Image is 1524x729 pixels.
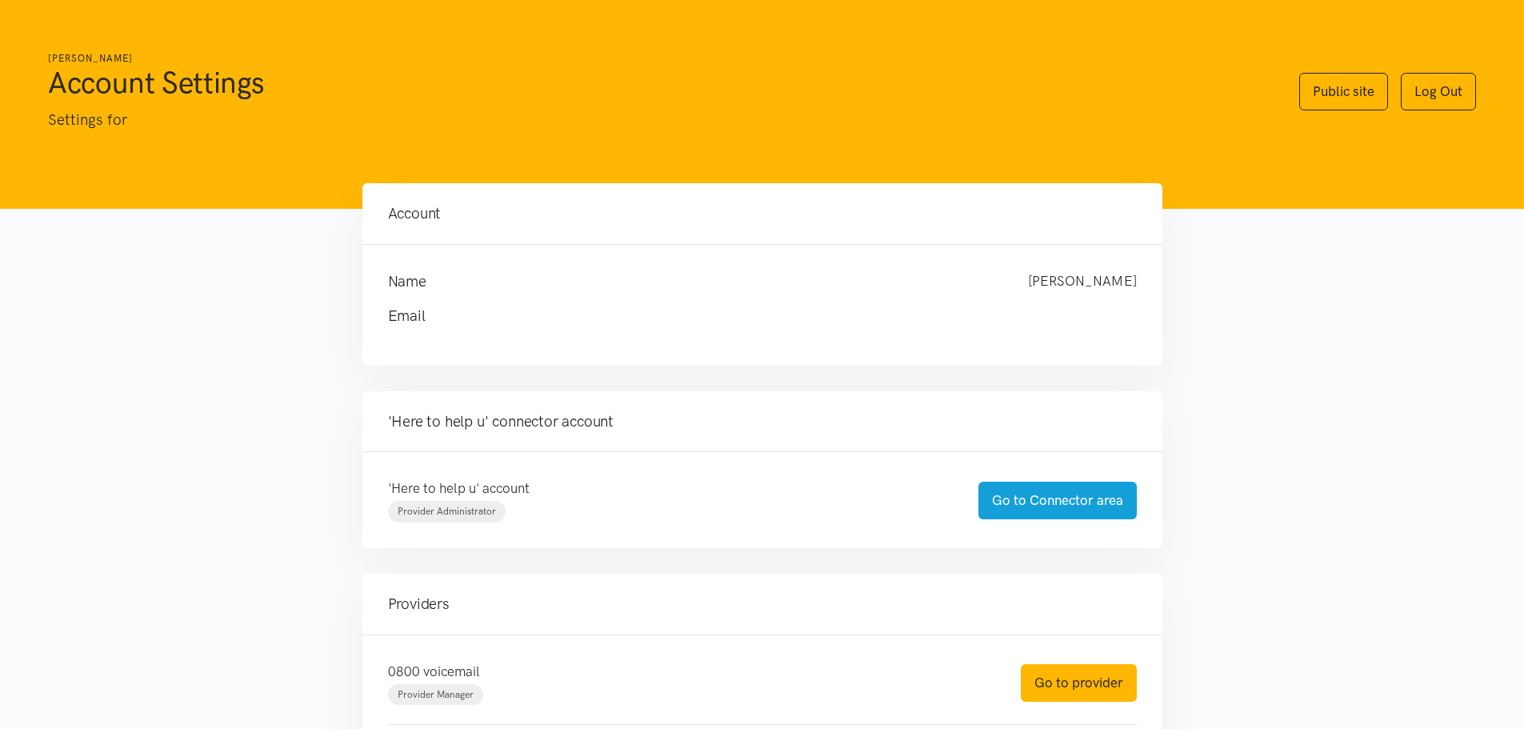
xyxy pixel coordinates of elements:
span: Provider Administrator [398,506,496,517]
h1: Account Settings [48,63,1267,102]
h4: 'Here to help u' connector account [388,411,1137,433]
span: Provider Manager [398,689,474,700]
a: Go to provider [1021,664,1137,702]
p: 0800 voicemail [388,661,989,683]
h6: [PERSON_NAME] [48,51,1267,66]
div: [PERSON_NAME] [1012,270,1153,293]
p: 'Here to help u' account [388,478,946,499]
h4: Providers [388,593,1137,615]
h4: Name [388,270,996,293]
h4: Account [388,202,1137,225]
p: Settings for [48,108,1267,132]
h4: Email [388,305,1105,327]
a: Go to Connector area [978,482,1137,519]
a: Log Out [1401,73,1476,110]
a: Public site [1299,73,1388,110]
